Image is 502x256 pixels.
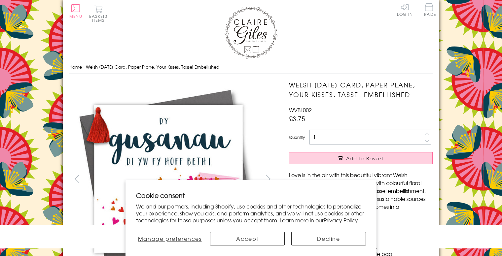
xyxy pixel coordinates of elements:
span: Welsh [DATE] Card, Paper Plane, Your Kisses, Tassel Embellished [86,64,219,70]
label: Quantity [289,134,305,140]
nav: breadcrumbs [69,60,433,74]
span: WVBL002 [289,106,312,114]
span: £3.75 [289,114,305,123]
p: Love is in the air with this beautiful vibrant Welsh language [DATE] card. Designed with colourfu... [289,171,433,218]
img: Claire Giles Greetings Cards [225,7,277,59]
span: Trade [422,3,436,16]
button: Accept [210,232,285,245]
h1: Welsh [DATE] Card, Paper Plane, Your Kisses, Tassel Embellished [289,80,433,99]
a: Privacy Policy [324,216,358,224]
p: We and our partners, including Shopify, use cookies and other technologies to personalize your ex... [136,203,366,223]
span: › [83,64,85,70]
span: 0 items [92,13,107,23]
h2: Cookie consent [136,191,366,200]
button: Decline [291,232,366,245]
button: prev [69,171,84,186]
button: Basket0 items [89,5,107,22]
button: Add to Basket [289,152,433,164]
button: Manage preferences [136,232,203,245]
span: Add to Basket [346,155,384,162]
a: Home [69,64,82,70]
button: Menu [69,4,82,18]
a: Log In [397,3,413,16]
button: next [261,171,276,186]
span: Manage preferences [138,235,202,242]
a: Trade [422,3,436,17]
span: Menu [69,13,82,19]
